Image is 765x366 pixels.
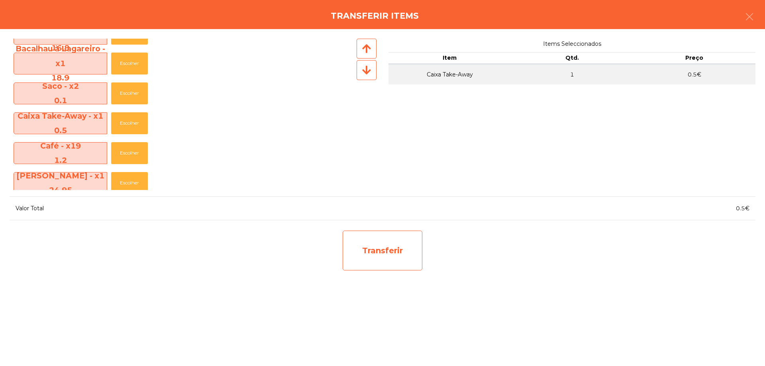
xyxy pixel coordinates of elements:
[111,142,148,164] button: Escolher
[14,79,107,108] span: Saco - x2
[511,52,633,64] th: Qtd.
[736,205,749,212] span: 0.5€
[14,168,107,198] span: [PERSON_NAME] - x1
[331,10,419,22] h4: Transferir items
[111,112,148,134] button: Escolher
[14,109,107,138] span: Caixa Take-Away - x1
[14,93,107,108] div: 0.1
[14,139,107,168] span: Café - x19
[14,70,107,85] div: 18.9
[388,52,511,64] th: Item
[14,123,107,137] div: 0.5
[111,172,148,194] button: Escolher
[111,82,148,104] button: Escolher
[388,64,511,85] td: Caixa Take-Away
[343,231,422,270] div: Transferir
[633,52,755,64] th: Preço
[16,205,44,212] span: Valor Total
[111,53,148,74] button: Escolher
[633,64,755,85] td: 0.5€
[14,41,107,85] span: Bacalhau à Lagareiro - x1
[14,183,107,197] div: 24.95
[388,39,755,49] span: Items Seleccionados
[14,41,107,55] div: 16.8
[14,153,107,167] div: 1.2
[511,64,633,85] td: 1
